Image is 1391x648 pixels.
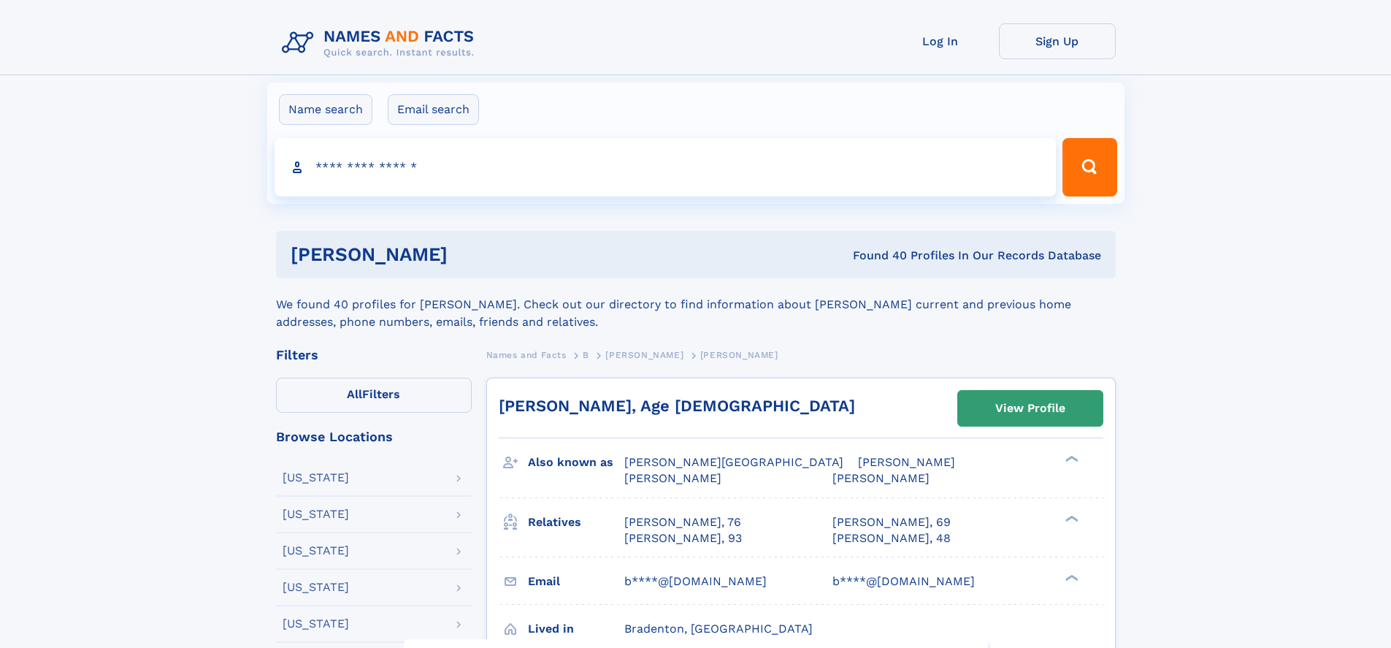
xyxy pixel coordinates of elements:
[275,138,1057,197] input: search input
[276,430,472,443] div: Browse Locations
[388,94,479,125] label: Email search
[832,514,951,530] a: [PERSON_NAME], 69
[528,510,624,535] h3: Relatives
[583,346,589,364] a: B
[1062,514,1079,523] div: ❯
[291,245,651,264] h1: [PERSON_NAME]
[1062,454,1079,464] div: ❯
[283,508,349,520] div: [US_STATE]
[832,530,951,546] a: [PERSON_NAME], 48
[528,569,624,594] h3: Email
[1062,573,1079,582] div: ❯
[624,530,742,546] a: [PERSON_NAME], 93
[276,23,486,63] img: Logo Names and Facts
[999,23,1116,59] a: Sign Up
[624,455,843,469] span: [PERSON_NAME][GEOGRAPHIC_DATA]
[528,617,624,641] h3: Lived in
[624,622,813,636] span: Bradenton, [GEOGRAPHIC_DATA]
[700,350,778,360] span: [PERSON_NAME]
[283,545,349,557] div: [US_STATE]
[583,350,589,360] span: B
[486,346,567,364] a: Names and Facts
[1062,138,1116,197] button: Search Button
[882,23,999,59] a: Log In
[276,348,472,362] div: Filters
[995,392,1065,425] div: View Profile
[605,350,683,360] span: [PERSON_NAME]
[624,471,721,485] span: [PERSON_NAME]
[858,455,955,469] span: [PERSON_NAME]
[650,248,1101,264] div: Found 40 Profiles In Our Records Database
[283,582,349,593] div: [US_STATE]
[624,514,741,530] a: [PERSON_NAME], 76
[499,397,855,415] a: [PERSON_NAME], Age [DEMOGRAPHIC_DATA]
[605,346,683,364] a: [PERSON_NAME]
[279,94,372,125] label: Name search
[528,450,624,475] h3: Also known as
[276,278,1116,331] div: We found 40 profiles for [PERSON_NAME]. Check out our directory to find information about [PERSON...
[283,472,349,484] div: [US_STATE]
[276,378,472,413] label: Filters
[832,471,930,485] span: [PERSON_NAME]
[347,387,362,401] span: All
[283,618,349,630] div: [US_STATE]
[958,391,1103,426] a: View Profile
